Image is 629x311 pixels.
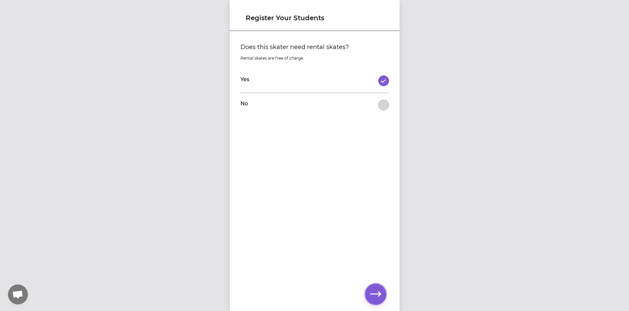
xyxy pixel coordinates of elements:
a: Open chat [8,285,28,304]
label: No [240,100,248,108]
p: Rental skates are free of charge. [240,56,389,61]
label: Does this skater need rental skates? [240,42,389,52]
h1: Register Your Students [246,13,384,23]
label: Yes [240,76,249,83]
